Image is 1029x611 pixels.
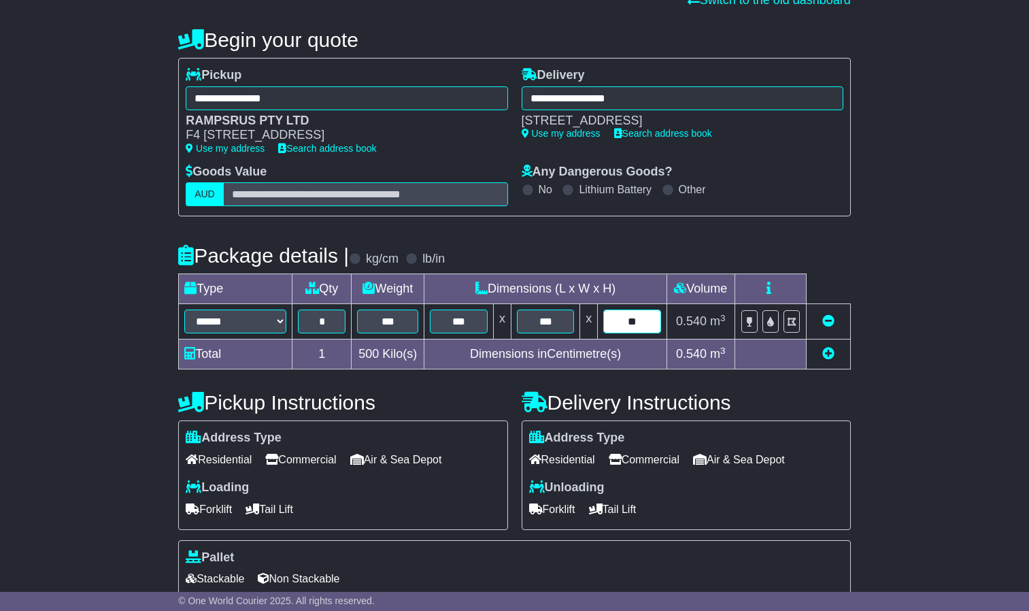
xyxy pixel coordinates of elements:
td: Weight [352,274,424,304]
a: Use my address [522,128,601,139]
div: [STREET_ADDRESS] [522,114,830,129]
a: Search address book [614,128,712,139]
label: lb/in [422,252,445,267]
label: Any Dangerous Goods? [522,165,673,180]
label: Pallet [186,550,234,565]
span: m [710,347,726,361]
span: Forklift [529,499,575,520]
span: Tail Lift [589,499,637,520]
td: Dimensions (L x W x H) [424,274,667,304]
span: 0.540 [676,347,707,361]
td: x [493,304,511,340]
label: Pickup [186,68,241,83]
label: Unloading [529,480,605,495]
span: Air & Sea Depot [693,449,785,470]
span: Air & Sea Depot [350,449,442,470]
label: Other [679,183,706,196]
span: Commercial [265,449,336,470]
span: Non Stackable [258,568,339,589]
span: 0.540 [676,314,707,328]
sup: 3 [720,313,726,323]
a: Use my address [186,143,265,154]
span: Stackable [186,568,244,589]
td: Kilo(s) [352,340,424,369]
div: RAMPSRUS PTY LTD [186,114,494,129]
span: © One World Courier 2025. All rights reserved. [178,595,375,606]
label: kg/cm [366,252,399,267]
span: m [710,314,726,328]
sup: 3 [720,346,726,356]
td: 1 [292,340,352,369]
span: Tail Lift [246,499,293,520]
label: Goods Value [186,165,267,180]
span: Forklift [186,499,232,520]
div: F4 [STREET_ADDRESS] [186,128,494,143]
label: Address Type [186,431,282,446]
td: Total [179,340,292,369]
label: No [539,183,552,196]
a: Add new item [822,347,834,361]
span: Commercial [609,449,679,470]
a: Search address book [278,143,376,154]
td: Dimensions in Centimetre(s) [424,340,667,369]
label: Loading [186,480,249,495]
label: Address Type [529,431,625,446]
a: Remove this item [822,314,834,328]
h4: Begin your quote [178,29,851,51]
td: Qty [292,274,352,304]
td: Volume [667,274,735,304]
label: Delivery [522,68,585,83]
span: 500 [358,347,379,361]
label: AUD [186,182,224,206]
h4: Delivery Instructions [522,391,851,414]
td: x [580,304,598,340]
span: Residential [186,449,252,470]
span: Residential [529,449,595,470]
td: Type [179,274,292,304]
label: Lithium Battery [579,183,652,196]
h4: Pickup Instructions [178,391,507,414]
h4: Package details | [178,244,349,267]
